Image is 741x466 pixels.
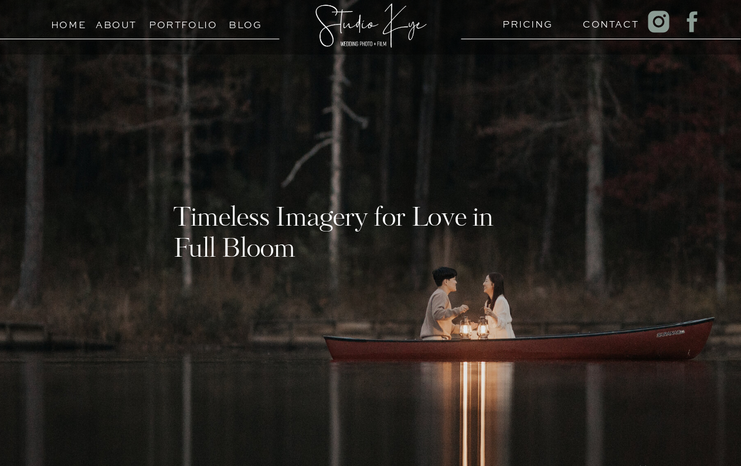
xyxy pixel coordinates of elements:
a: Home [46,16,91,28]
a: Portfolio [149,16,202,28]
a: Blog [219,16,272,28]
h1: Timeless Imagery for Love in Full Bloom [174,204,505,261]
a: About [96,16,137,28]
a: PRICING [502,16,548,27]
a: Contact [583,16,628,27]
